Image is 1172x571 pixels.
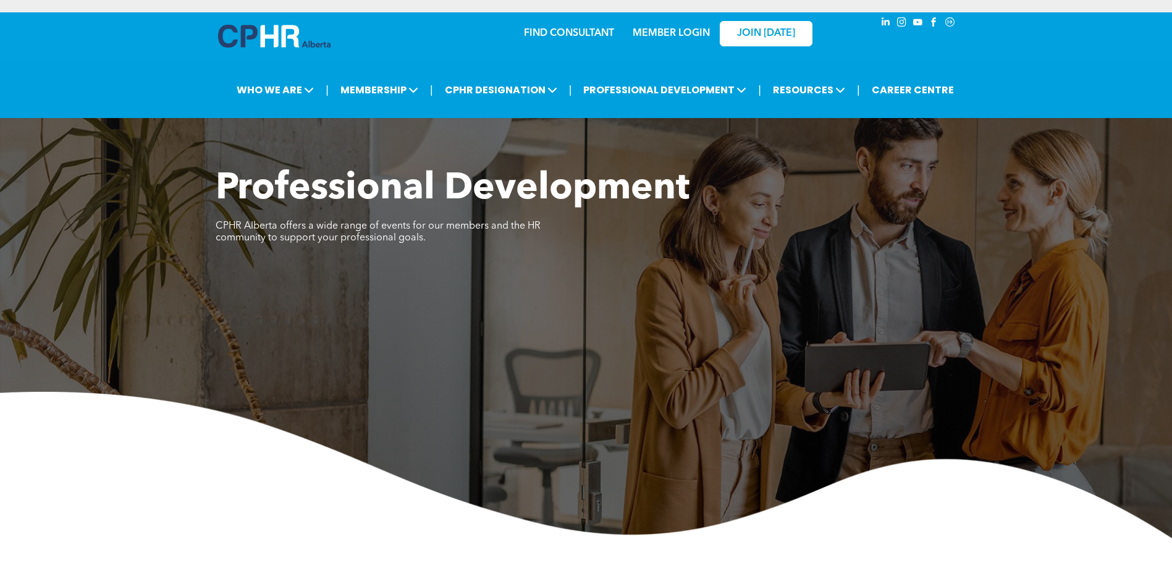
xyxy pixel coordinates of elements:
[337,78,422,101] span: MEMBERSHIP
[927,15,941,32] a: facebook
[524,28,614,38] a: FIND CONSULTANT
[233,78,318,101] span: WHO WE ARE
[857,77,860,103] li: |
[569,77,572,103] li: |
[737,28,795,40] span: JOIN [DATE]
[216,221,541,243] span: CPHR Alberta offers a wide range of events for our members and the HR community to support your p...
[430,77,433,103] li: |
[868,78,958,101] a: CAREER CENTRE
[911,15,925,32] a: youtube
[895,15,909,32] a: instagram
[758,77,761,103] li: |
[633,28,710,38] a: MEMBER LOGIN
[720,21,812,46] a: JOIN [DATE]
[879,15,893,32] a: linkedin
[943,15,957,32] a: Social network
[326,77,329,103] li: |
[216,171,689,208] span: Professional Development
[218,25,331,48] img: A blue and white logo for cp alberta
[769,78,849,101] span: RESOURCES
[580,78,750,101] span: PROFESSIONAL DEVELOPMENT
[441,78,561,101] span: CPHR DESIGNATION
